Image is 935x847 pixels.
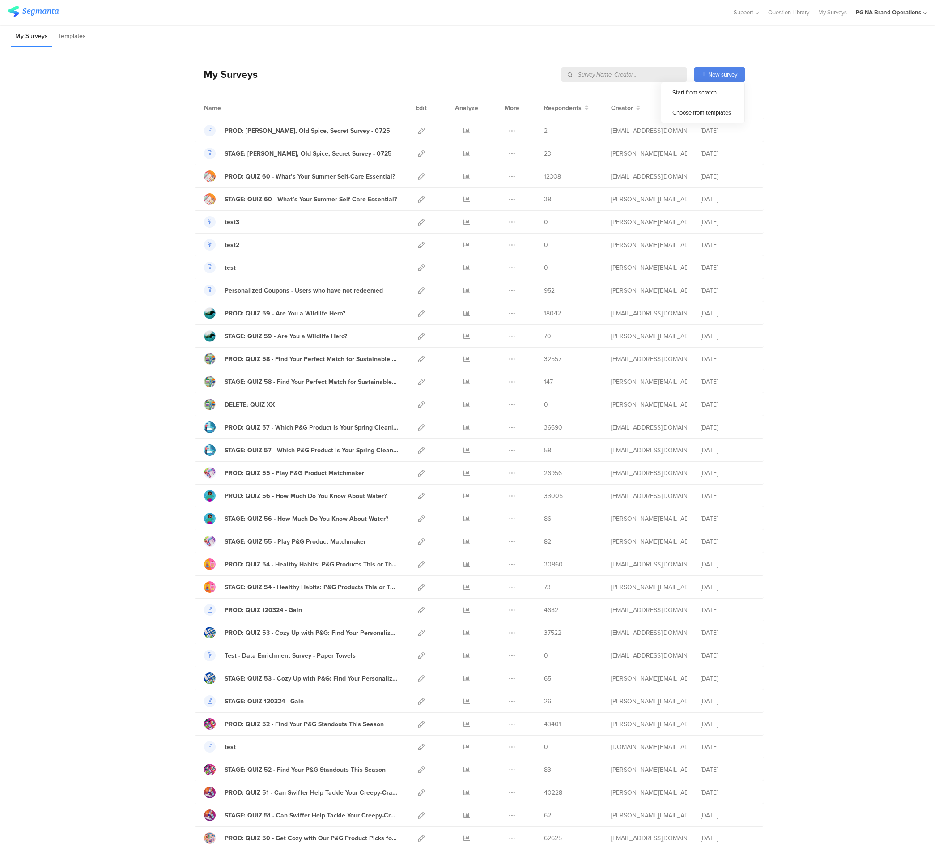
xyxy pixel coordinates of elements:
a: PROD: QUIZ 58 - Find Your Perfect Match for Sustainable Living [204,353,398,365]
div: [DATE] [701,332,754,341]
div: PROD: QUIZ 60 - What’s Your Summer Self-Care Essential? [225,172,395,181]
div: test3 [225,217,239,227]
span: 70 [544,332,551,341]
div: STAGE: QUIZ 59 - Are You a Wildlife Hero? [225,332,347,341]
span: 82 [544,537,551,546]
div: [DATE] [701,560,754,569]
div: PROD: QUIZ 58 - Find Your Perfect Match for Sustainable Living [225,354,398,364]
div: yadav.vy.3@pg.com [611,560,687,569]
div: PROD: QUIZ 52 - Find Your P&G Standouts This Season [225,719,384,729]
div: [DATE] [701,400,754,409]
a: PROD: QUIZ 60 - What’s Your Summer Self-Care Essential? [204,170,395,182]
div: PROD: QUIZ 51 - Can Swiffer Help Tackle Your Creepy-Crawlies? [225,788,398,797]
div: shirley.j@pg.com [611,514,687,524]
span: 58 [544,446,551,455]
a: PROD: QUIZ 52 - Find Your P&G Standouts This Season [204,718,384,730]
div: shirley.j@pg.com [611,400,687,409]
a: PROD: QUIZ 54 - Healthy Habits: P&G Products This or That? [204,558,398,570]
div: larson.m@pg.com [611,263,687,272]
a: Personalized Coupons - Users who have not redeemed [204,285,383,296]
span: 147 [544,377,553,387]
div: STAGE: QUIZ 56 - How Much Do You Know About Water? [225,514,388,524]
div: STAGE: QUIZ 53 - Cozy Up with P&G: Find Your Personalized Cold-Weather Essentials [225,674,398,683]
div: larson.m@pg.com [611,217,687,227]
span: 12308 [544,172,561,181]
span: 0 [544,400,548,409]
div: [DATE] [701,217,754,227]
a: PROD: QUIZ 120324 - Gain [204,604,302,616]
a: test3 [204,216,239,228]
a: PROD: QUIZ 53 - Cozy Up with P&G: Find Your Personalized Cold-Weather Essentials [204,627,398,638]
div: shirley.j@pg.com [611,583,687,592]
span: 43401 [544,719,561,729]
div: [DATE] [701,605,754,615]
div: STAGE: QUIZ 60 - What’s Your Summer Self-Care Essential? [225,195,397,204]
div: shirley.j@pg.com [611,149,687,158]
div: shirley.j@pg.com [611,377,687,387]
a: PROD: QUIZ 59 - Are You a Wildlife Hero? [204,307,345,319]
a: STAGE: QUIZ 51 - Can Swiffer Help Tackle Your Creepy-Crawlies? [204,809,398,821]
span: Respondents [544,103,582,113]
a: STAGE: QUIZ 58 - Find Your Perfect Match for Sustainable Living [204,376,398,387]
span: 0 [544,217,548,227]
div: Test - Data Enrichment Survey - Paper Towels [225,651,356,660]
div: STAGE: QUIZ 54 - Healthy Habits: P&G Products This or That? [225,583,398,592]
span: 26 [544,697,551,706]
div: [DATE] [701,423,754,432]
span: 38 [544,195,551,204]
div: silaphone.ss@pg.com [611,742,687,752]
span: 0 [544,742,548,752]
div: varun.yadav@mindtree.com [611,834,687,843]
a: STAGE: QUIZ 57 - Which P&G Product Is Your Spring Cleaning Must-Have? [204,444,398,456]
div: larson.m@pg.com [611,240,687,250]
div: [DATE] [701,149,754,158]
div: [DATE] [701,263,754,272]
div: [DATE] [701,765,754,775]
div: kumar.h.7@pg.com [611,309,687,318]
a: PROD: QUIZ 51 - Can Swiffer Help Tackle Your Creepy-Crawlies? [204,787,398,798]
div: kumar.h.7@pg.com [611,491,687,501]
li: My Surveys [11,26,52,47]
div: STAGE: Olay, Old Spice, Secret Survey - 0725 [225,149,392,158]
a: STAGE: QUIZ 54 - Healthy Habits: P&G Products This or That? [204,581,398,593]
a: PROD: QUIZ 56 - How Much Do You Know About Water? [204,490,387,502]
span: 0 [544,240,548,250]
div: [DATE] [701,446,754,455]
span: 4682 [544,605,558,615]
a: Test - Data Enrichment Survey - Paper Towels [204,650,356,661]
div: [DATE] [701,377,754,387]
div: shirley.j@pg.com [611,811,687,820]
a: STAGE: [PERSON_NAME], Old Spice, Secret Survey - 0725 [204,148,392,159]
a: test [204,741,236,753]
a: test2 [204,239,239,251]
span: 2 [544,126,548,136]
span: 23 [544,149,551,158]
div: [DATE] [701,126,754,136]
div: kumar.h.7@pg.com [611,354,687,364]
div: [DATE] [701,468,754,478]
div: larson.m@pg.com [611,286,687,295]
a: STAGE: QUIZ 53 - Cozy Up with P&G: Find Your Personalized Cold-Weather Essentials [204,672,398,684]
a: PROD: QUIZ 55 - Play P&G Product Matchmaker [204,467,364,479]
div: STAGE: QUIZ 57 - Which P&G Product Is Your Spring Cleaning Must-Have? [225,446,398,455]
div: PG NA Brand Operations [856,8,921,17]
a: PROD: QUIZ 57 - Which P&G Product Is Your Spring Cleaning Must-Have? [204,421,398,433]
span: 83 [544,765,551,775]
div: [DATE] [701,742,754,752]
span: 86 [544,514,551,524]
div: Start from scratch [661,82,744,102]
div: shirley.j@pg.com [611,537,687,546]
div: [DATE] [701,834,754,843]
div: [DATE] [701,537,754,546]
div: [DATE] [701,788,754,797]
button: Creator [611,103,640,113]
span: 65 [544,674,551,683]
a: STAGE: QUIZ 120324 - Gain [204,695,304,707]
div: [DATE] [701,674,754,683]
div: harish.kumar@ltimindtree.com [611,788,687,797]
div: Choose from templates [661,102,744,123]
div: STAGE: QUIZ 58 - Find Your Perfect Match for Sustainable Living [225,377,398,387]
a: STAGE: QUIZ 56 - How Much Do You Know About Water? [204,513,388,524]
div: More [502,97,522,119]
div: PROD: QUIZ 59 - Are You a Wildlife Hero? [225,309,345,318]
